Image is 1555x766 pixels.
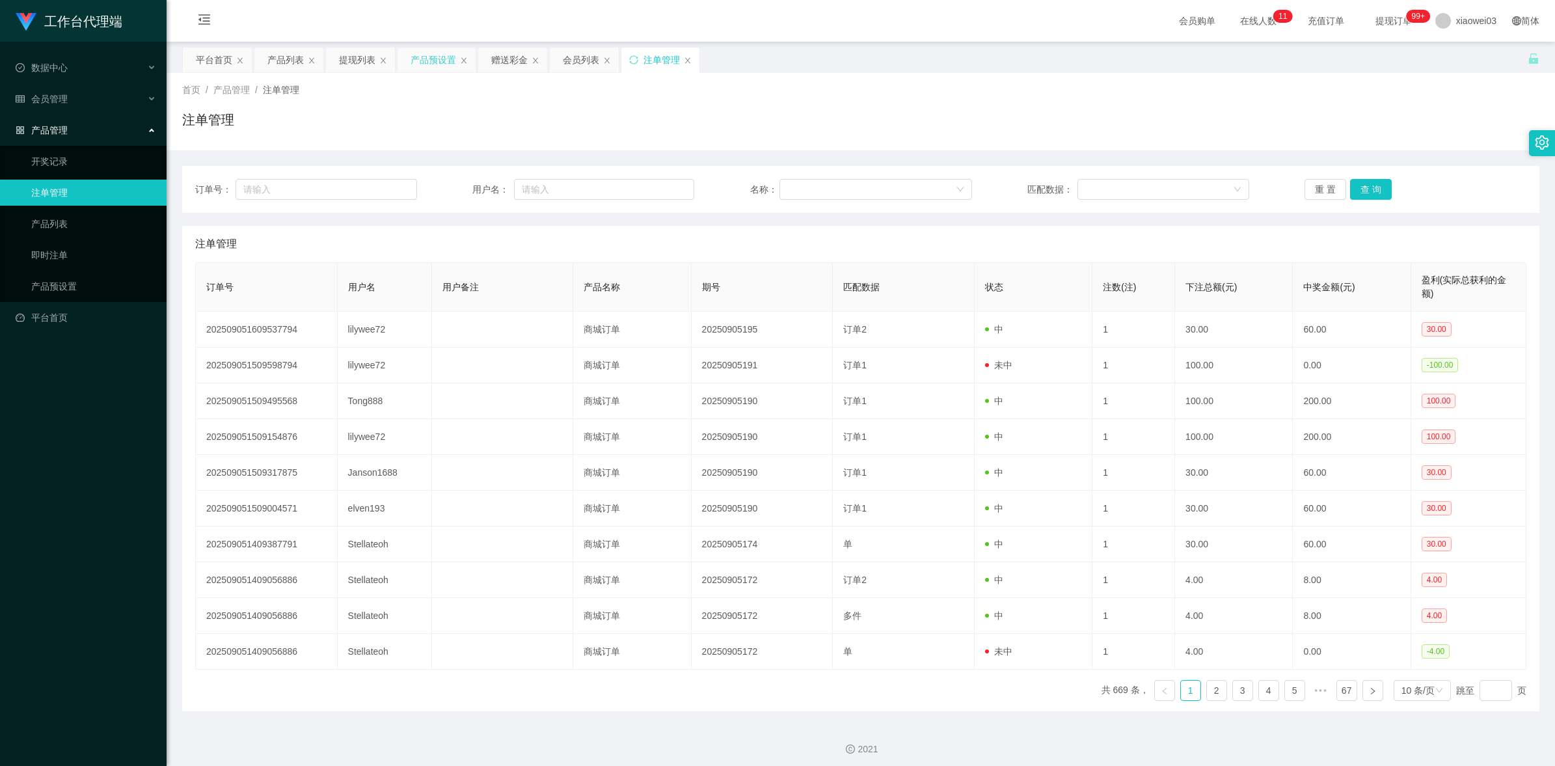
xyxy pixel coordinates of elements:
[843,360,867,370] span: 订单1
[603,57,611,64] i: 图标: close
[1293,527,1411,562] td: 60.00
[195,183,236,197] span: 订单号：
[31,273,156,299] a: 产品预设置
[31,242,156,268] a: 即时注单
[1278,10,1283,23] p: 1
[1161,687,1169,695] i: 图标: left
[1350,179,1392,200] button: 查 询
[1293,562,1411,598] td: 8.00
[573,419,691,455] td: 商城订单
[692,598,833,634] td: 20250905172
[1401,681,1435,700] div: 10 条/页
[16,13,36,31] img: logo.9652507e.png
[843,324,867,335] span: 订单2
[692,491,833,527] td: 20250905190
[338,383,432,419] td: Tong888
[1293,455,1411,491] td: 60.00
[213,85,250,95] span: 产品管理
[1293,383,1411,419] td: 200.00
[491,48,528,72] div: 赠送彩金
[1456,680,1526,701] div: 跳至 页
[1103,282,1136,292] span: 注数(注)
[267,48,304,72] div: 产品列表
[308,57,316,64] i: 图标: close
[196,419,338,455] td: 202509051509154876
[1293,348,1411,383] td: 0.00
[182,85,200,95] span: 首页
[1293,312,1411,348] td: 60.00
[573,348,691,383] td: 商城订单
[985,646,1012,657] span: 未中
[692,383,833,419] td: 20250905190
[692,312,833,348] td: 20250905195
[196,598,338,634] td: 202509051409056886
[1422,573,1447,587] span: 4.00
[31,148,156,174] a: 开奖记录
[573,598,691,634] td: 商城订单
[692,455,833,491] td: 20250905190
[1092,419,1175,455] td: 1
[338,634,432,670] td: Stellateoh
[1175,419,1293,455] td: 100.00
[196,48,232,72] div: 平台首页
[985,431,1003,442] span: 中
[1422,275,1507,299] span: 盈利(实际总获利的金额)
[16,125,68,135] span: 产品管理
[1422,537,1452,551] span: 30.00
[985,503,1003,513] span: 中
[985,360,1012,370] span: 未中
[1175,455,1293,491] td: 30.00
[843,610,861,621] span: 多件
[1258,680,1279,701] li: 4
[1175,348,1293,383] td: 100.00
[196,634,338,670] td: 202509051409056886
[31,180,156,206] a: 注单管理
[16,62,68,73] span: 数据中心
[692,634,833,670] td: 20250905172
[692,527,833,562] td: 20250905174
[338,562,432,598] td: Stellateoh
[460,57,468,64] i: 图标: close
[573,491,691,527] td: 商城订单
[843,282,880,292] span: 匹配数据
[1175,634,1293,670] td: 4.00
[196,383,338,419] td: 202509051509495568
[1293,598,1411,634] td: 8.00
[843,539,852,549] span: 单
[1435,687,1443,696] i: 图标: down
[1422,609,1447,623] span: 4.00
[16,63,25,72] i: 图标: check-circle-o
[177,743,1545,756] div: 2021
[255,85,258,95] span: /
[692,419,833,455] td: 20250905190
[196,562,338,598] td: 202509051409056886
[338,312,432,348] td: lilywee72
[1092,634,1175,670] td: 1
[573,383,691,419] td: 商城订单
[843,503,867,513] span: 订单1
[1092,312,1175,348] td: 1
[1273,10,1292,23] sup: 11
[196,312,338,348] td: 202509051609537794
[338,598,432,634] td: Stellateoh
[1234,185,1241,195] i: 图标: down
[985,396,1003,406] span: 中
[1175,527,1293,562] td: 30.00
[1422,644,1450,659] span: -4.00
[1310,680,1331,701] span: •••
[1528,53,1539,64] i: 图标: unlock
[573,527,691,562] td: 商城订单
[1283,10,1288,23] p: 1
[338,455,432,491] td: Janson1688
[846,745,855,754] i: 图标: copyright
[1336,680,1357,701] li: 67
[843,575,867,585] span: 订单2
[1185,282,1237,292] span: 下注总额(元)
[1027,183,1077,197] span: 匹配数据：
[1232,680,1253,701] li: 3
[16,126,25,135] i: 图标: appstore-o
[1207,681,1226,700] a: 2
[1422,465,1452,480] span: 30.00
[573,634,691,670] td: 商城订单
[750,183,780,197] span: 名称：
